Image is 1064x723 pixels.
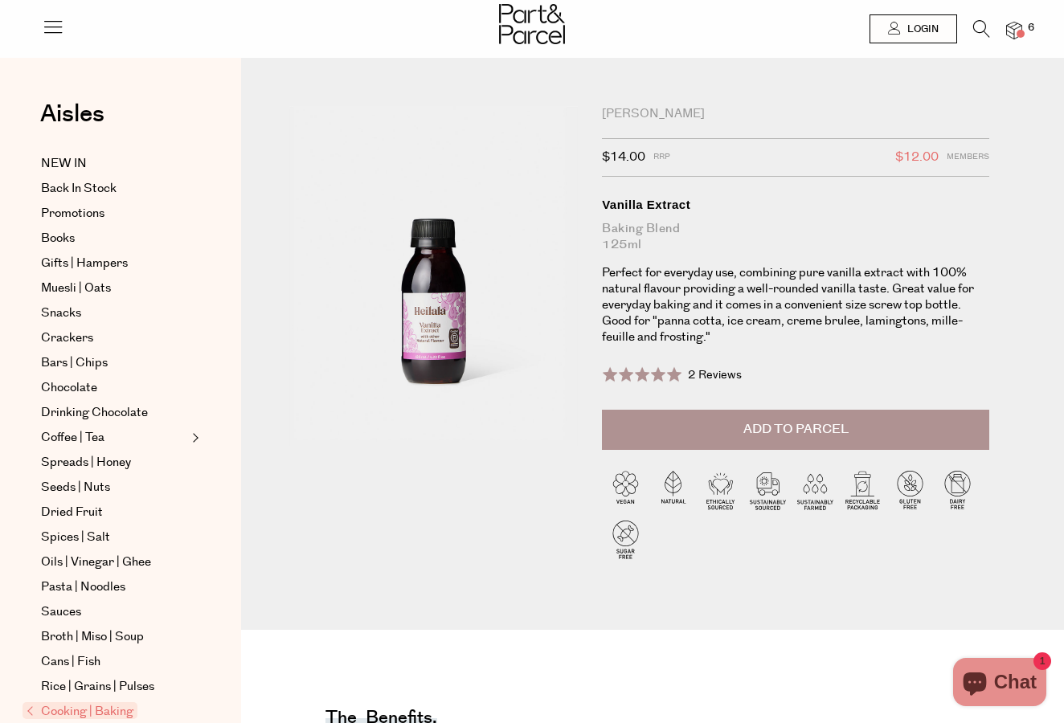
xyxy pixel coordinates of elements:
span: Add to Parcel [743,420,849,439]
a: Gifts | Hampers [41,254,187,273]
div: Baking Blend 125ml [602,221,989,253]
span: Chocolate [41,378,97,398]
img: P_P-ICONS-Live_Bec_V11_Vegan.svg [602,466,649,513]
span: Dried Fruit [41,503,103,522]
img: Part&Parcel [499,4,565,44]
a: Books [41,229,187,248]
span: Aisles [40,96,104,132]
a: Sauces [41,602,187,622]
span: Members [947,147,989,168]
span: Spices | Salt [41,528,110,547]
span: Rice | Grains | Pulses [41,677,154,696]
img: P_P-ICONS-Live_Bec_V11_Recyclable_Packaging.svg [839,466,886,513]
a: Cans | Fish [41,652,187,672]
a: NEW IN [41,154,187,174]
span: RRP [653,147,670,168]
span: Back In Stock [41,179,117,198]
a: Dried Fruit [41,503,187,522]
img: P_P-ICONS-Live_Bec_V11_Ethically_Sourced.svg [697,466,744,513]
img: P_P-ICONS-Live_Bec_V11_Gluten_Free.svg [886,466,934,513]
img: P_P-ICONS-Live_Bec_V11_Sustainable_Farmed.svg [792,466,839,513]
img: P_P-ICONS-Live_Bec_V11_Sugar_Free.svg [602,516,649,563]
span: Books [41,229,75,248]
img: P_P-ICONS-Live_Bec_V11_Natural.svg [649,466,697,513]
a: Seeds | Nuts [41,478,187,497]
span: Crackers [41,329,93,348]
span: $14.00 [602,147,645,168]
span: Cooking | Baking [23,702,137,719]
a: Snacks [41,304,187,323]
span: Coffee | Tea [41,428,104,447]
a: Muesli | Oats [41,279,187,298]
button: Add to Parcel [602,410,989,450]
a: Crackers [41,329,187,348]
span: Oils | Vinegar | Ghee [41,553,151,572]
a: Bars | Chips [41,353,187,373]
a: Cooking | Baking [27,702,187,721]
a: Spices | Salt [41,528,187,547]
img: P_P-ICONS-Live_Bec_V11_Sustainable_Sourced.svg [744,466,792,513]
a: Login [870,14,957,43]
span: Sauces [41,602,81,622]
a: Chocolate [41,378,187,398]
button: Expand/Collapse Coffee | Tea [188,428,199,447]
span: NEW IN [41,154,87,174]
span: Seeds | Nuts [41,478,110,497]
div: [PERSON_NAME] [602,106,989,122]
span: Cans | Fish [41,652,100,672]
a: Promotions [41,204,187,223]
p: Perfect for everyday use, combining pure vanilla extract with 100% natural flavour providing a we... [602,265,989,345]
a: Rice | Grains | Pulses [41,677,187,696]
span: Drinking Chocolate [41,403,148,423]
a: Aisles [40,102,104,142]
a: Broth | Miso | Soup [41,627,187,647]
div: Vanilla Extract [602,197,989,213]
span: Snacks [41,304,81,323]
img: P_P-ICONS-Live_Bec_V11_Dairy_Free.svg [934,466,981,513]
span: Broth | Miso | Soup [41,627,144,647]
a: Back In Stock [41,179,187,198]
span: Spreads | Honey [41,453,131,472]
span: Pasta | Noodles [41,578,125,597]
a: Drinking Chocolate [41,403,187,423]
a: Spreads | Honey [41,453,187,472]
span: Promotions [41,204,104,223]
a: 6 [1006,22,1022,39]
span: $12.00 [895,147,939,168]
a: Pasta | Noodles [41,578,187,597]
inbox-online-store-chat: Shopify online store chat [948,658,1051,710]
a: Oils | Vinegar | Ghee [41,553,187,572]
span: Login [903,22,939,36]
span: Bars | Chips [41,353,108,373]
span: Gifts | Hampers [41,254,128,273]
span: Muesli | Oats [41,279,111,298]
span: 2 Reviews [688,367,742,383]
img: Vanilla Extract [289,106,578,447]
span: 6 [1024,21,1038,35]
a: Coffee | Tea [41,428,187,447]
